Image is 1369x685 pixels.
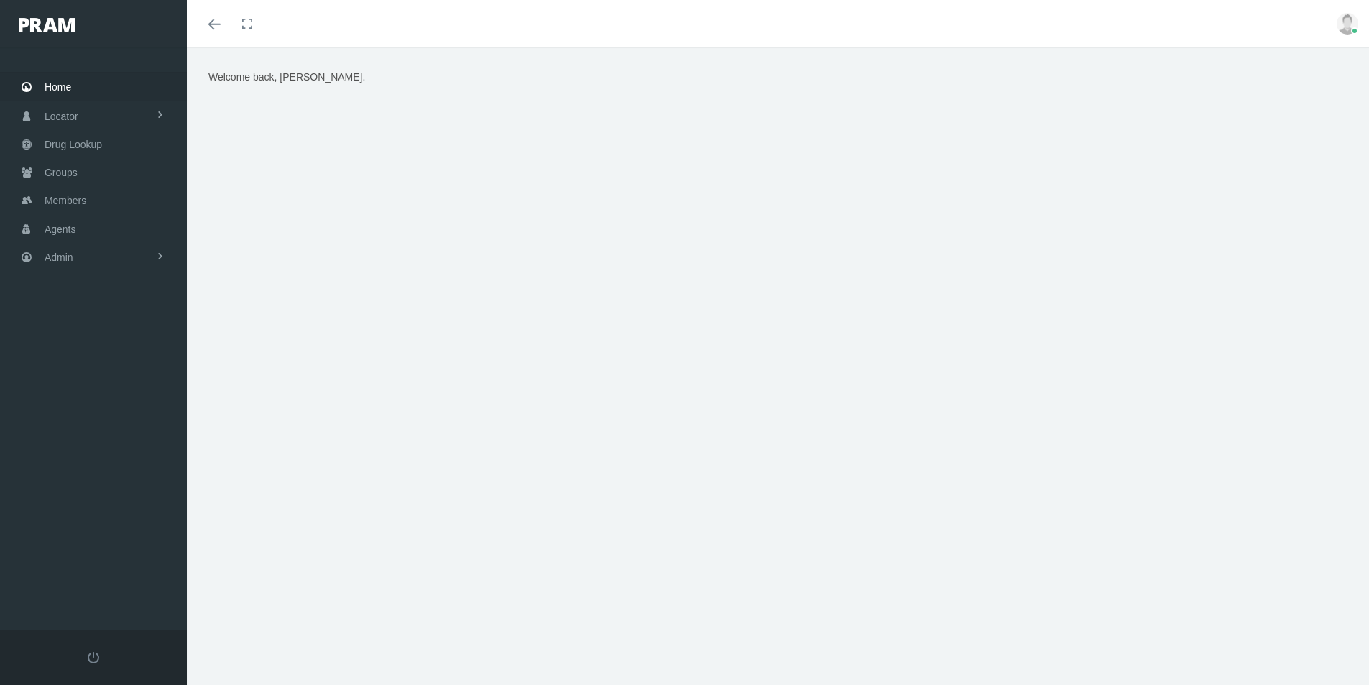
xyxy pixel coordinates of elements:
span: Members [45,187,86,214]
img: PRAM_20_x_78.png [19,18,75,32]
span: Drug Lookup [45,131,102,158]
span: Locator [45,103,78,130]
span: Admin [45,244,73,271]
img: user-placeholder.jpg [1337,13,1358,35]
span: Agents [45,216,76,243]
span: Groups [45,159,78,186]
span: Welcome back, [PERSON_NAME]. [208,71,365,83]
span: Home [45,73,71,101]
